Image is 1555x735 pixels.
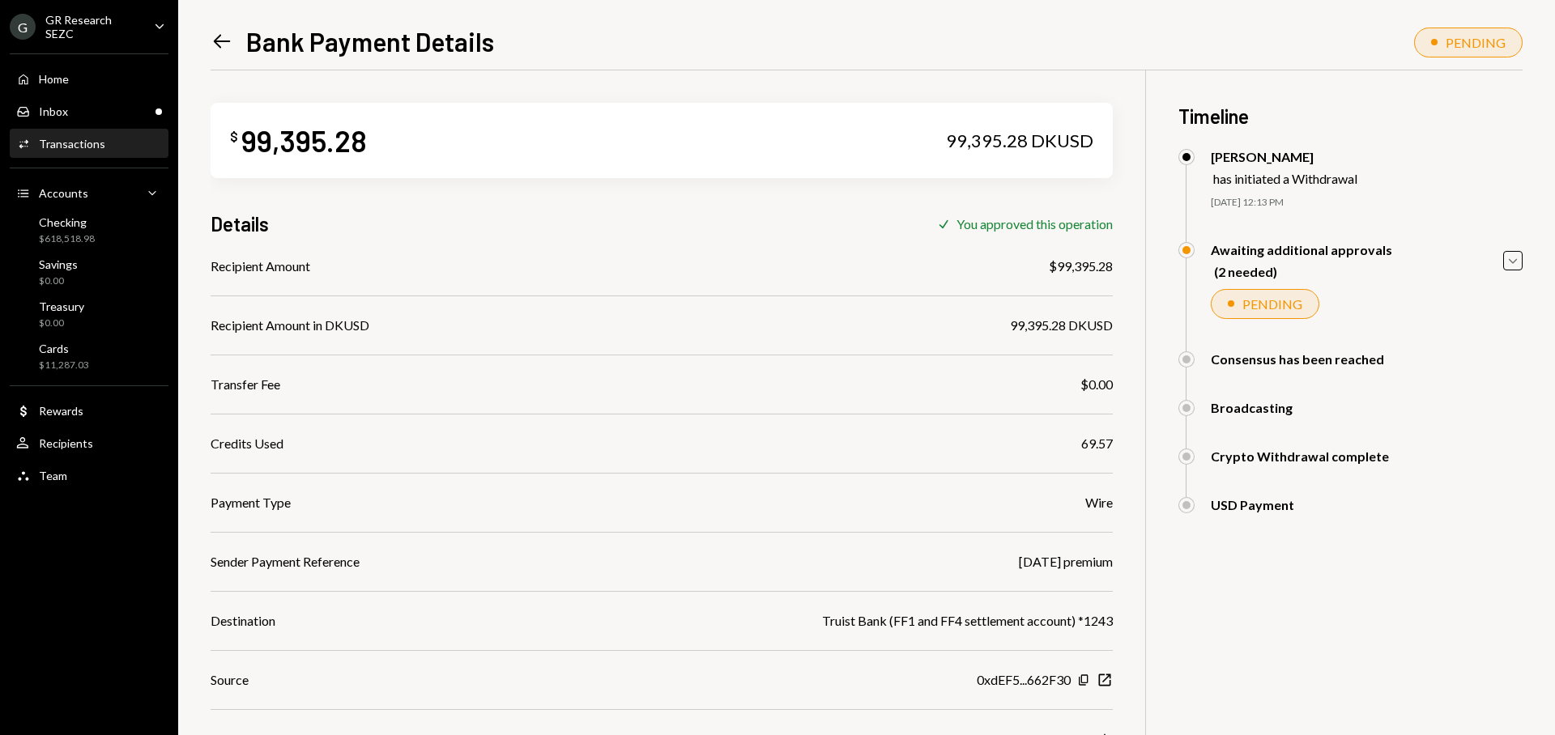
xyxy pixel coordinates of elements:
[10,253,168,291] a: Savings$0.00
[211,316,369,335] div: Recipient Amount in DKUSD
[1010,316,1113,335] div: 99,395.28 DKUSD
[211,670,249,690] div: Source
[39,72,69,86] div: Home
[39,469,67,482] div: Team
[10,129,168,158] a: Transactions
[246,25,494,57] h1: Bank Payment Details
[211,210,269,237] h3: Details
[10,295,168,334] a: Treasury$0.00
[10,428,168,457] a: Recipients
[1211,196,1523,210] div: [DATE] 12:13 PM
[822,611,1113,631] div: Truist Bank (FF1 and FF4 settlement account) *1243
[39,342,89,355] div: Cards
[39,436,93,450] div: Recipients
[946,130,1093,152] div: 99,395.28 DKUSD
[10,96,168,125] a: Inbox
[39,186,88,200] div: Accounts
[10,461,168,490] a: Team
[1211,448,1389,464] div: Crypto Withdrawal complete
[241,122,367,159] div: 99,395.28
[39,274,78,288] div: $0.00
[1080,375,1113,394] div: $0.00
[211,493,291,512] div: Payment Type
[10,14,36,40] div: G
[956,216,1113,232] div: You approved this operation
[977,670,1071,690] div: 0xdEF5...662F30
[1049,257,1113,276] div: $99,395.28
[10,64,168,93] a: Home
[39,359,89,372] div: $11,287.03
[39,404,83,418] div: Rewards
[1211,497,1294,512] div: USD Payment
[10,396,168,425] a: Rewards
[39,104,68,118] div: Inbox
[211,257,310,276] div: Recipient Amount
[1019,552,1113,571] div: [DATE] premium
[1211,351,1384,367] div: Consensus has been reached
[1213,171,1357,186] div: has initiated a Withdrawal
[1214,264,1392,279] div: (2 needed)
[211,375,280,394] div: Transfer Fee
[1178,103,1523,130] h3: Timeline
[211,552,360,571] div: Sender Payment Reference
[1211,149,1357,164] div: [PERSON_NAME]
[1085,493,1113,512] div: Wire
[39,215,95,229] div: Checking
[1211,242,1392,257] div: Awaiting additional approvals
[10,178,168,207] a: Accounts
[39,300,84,313] div: Treasury
[1211,400,1293,415] div: Broadcasting
[1446,35,1506,50] div: PENDING
[230,129,238,145] div: $
[39,232,95,246] div: $618,518.98
[1242,296,1302,312] div: PENDING
[1081,434,1113,453] div: 69.57
[39,137,105,151] div: Transactions
[39,317,84,330] div: $0.00
[211,611,275,631] div: Destination
[45,13,141,40] div: GR Research SEZC
[39,257,78,271] div: Savings
[10,337,168,376] a: Cards$11,287.03
[211,434,283,453] div: Credits Used
[10,210,168,249] a: Checking$618,518.98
